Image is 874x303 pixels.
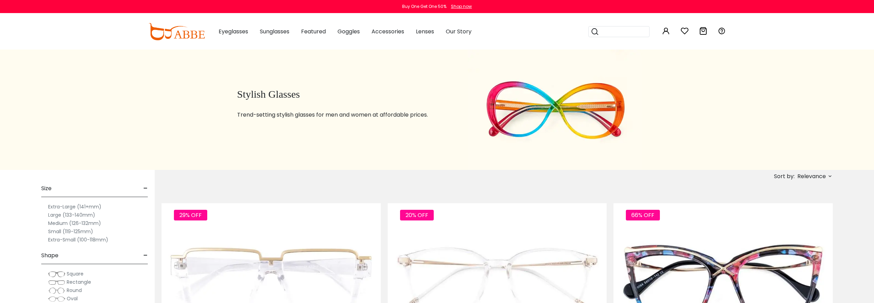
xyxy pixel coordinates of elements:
h1: Stylish Glasses [237,88,451,100]
span: 20% OFF [400,210,434,220]
span: Rectangle [67,279,91,285]
span: Lenses [416,28,434,35]
span: Featured [301,28,326,35]
span: - [143,180,148,197]
img: abbeglasses.com [148,23,205,40]
p: Trend-setting stylish glasses for men and women at affordable prices. [237,111,451,119]
span: Sunglasses [260,28,289,35]
span: Our Story [446,28,472,35]
label: Small (119-125mm) [48,227,93,236]
span: Size [41,180,52,197]
span: - [143,247,148,264]
span: Round [67,287,82,294]
span: 29% OFF [174,210,207,220]
span: Sort by: [774,172,795,180]
label: Medium (126-132mm) [48,219,101,227]
span: Square [67,270,84,277]
span: 66% OFF [626,210,660,220]
span: Eyeglasses [219,28,248,35]
label: Large (133-140mm) [48,211,95,219]
a: Shop now [447,3,472,9]
span: Relevance [797,170,826,183]
img: Square.png [48,271,65,278]
img: Rectangle.png [48,279,65,286]
img: stylish glasses [468,50,642,170]
span: Oval [67,295,78,302]
label: Extra-Large (141+mm) [48,203,101,211]
span: Shape [41,247,58,264]
img: Round.png [48,287,65,294]
label: Extra-Small (100-118mm) [48,236,108,244]
div: Buy One Get One 50% [402,3,446,10]
span: Accessories [372,28,404,35]
img: Oval.png [48,295,65,302]
span: Goggles [338,28,360,35]
div: Shop now [451,3,472,10]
